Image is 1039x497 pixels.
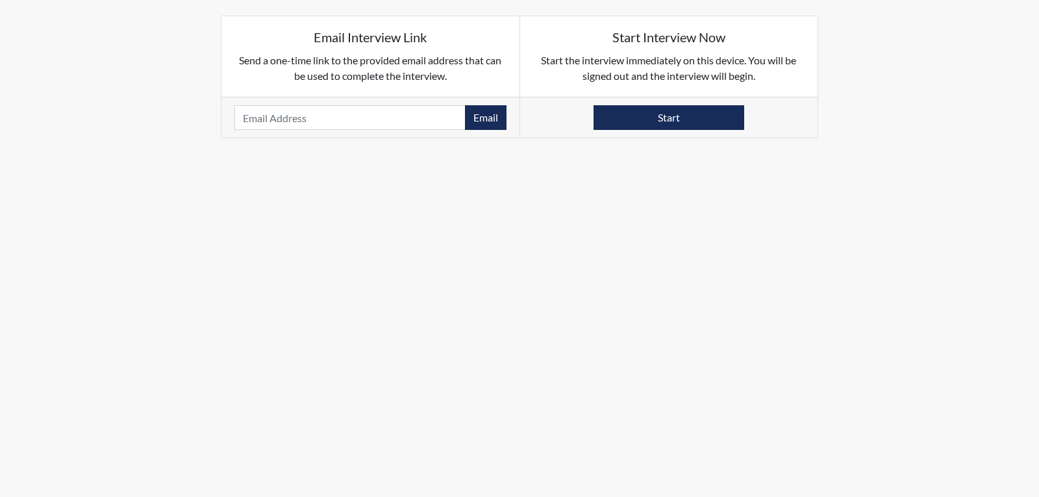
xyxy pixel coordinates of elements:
[533,53,805,84] p: Start the interview immediately on this device. You will be signed out and the interview will begin.
[234,53,507,84] p: Send a one-time link to the provided email address that can be used to complete the interview.
[465,105,507,130] button: Email
[234,29,507,45] h5: Email Interview Link
[533,29,805,45] h5: Start Interview Now
[234,105,466,130] input: Email Address
[594,105,744,130] button: Start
